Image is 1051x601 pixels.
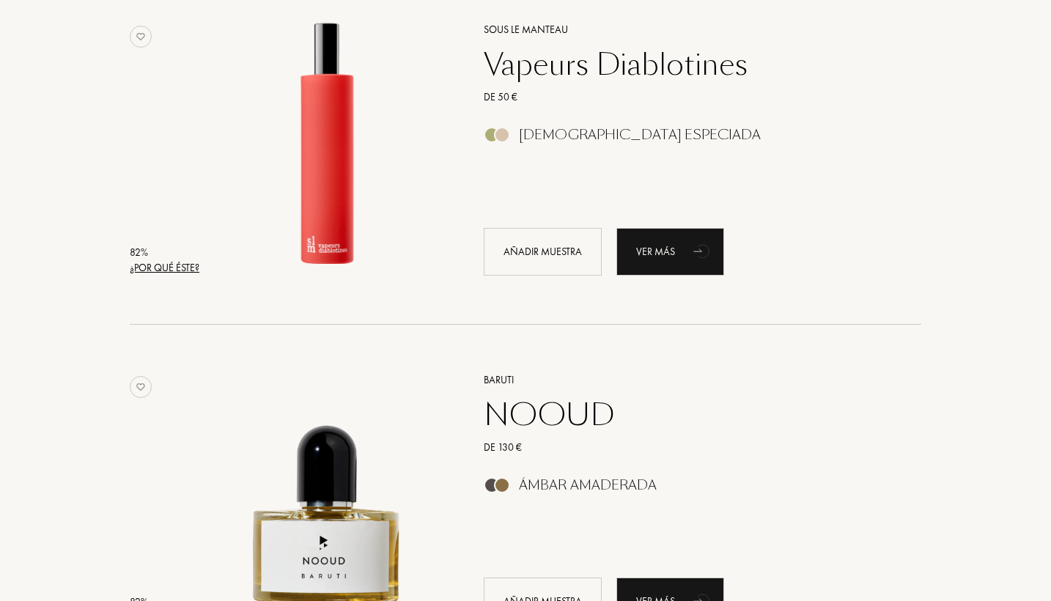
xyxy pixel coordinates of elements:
[473,47,900,82] a: Vapeurs Diablotines
[473,22,900,37] a: Sous le Manteau
[473,397,900,432] a: NOOUD
[519,477,657,493] div: Ámbar Amaderada
[130,26,152,48] img: no_like_p.png
[484,228,602,276] div: Añadir muestra
[616,228,724,276] a: Ver másanimation
[616,228,724,276] div: Ver más
[473,440,900,455] a: De 130 €
[519,127,761,143] div: [DEMOGRAPHIC_DATA] Especiada
[130,376,152,398] img: no_like_p.png
[473,89,900,105] a: De 50 €
[473,131,900,147] a: [DEMOGRAPHIC_DATA] Especiada
[688,236,718,265] div: animation
[130,260,199,276] div: ¿Por qué éste?
[205,20,449,264] img: Vapeurs Diablotines Sous le Manteau
[473,372,900,388] a: Baruti
[205,4,462,292] a: Vapeurs Diablotines Sous le Manteau
[473,482,900,497] a: Ámbar Amaderada
[130,245,199,260] div: 82 %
